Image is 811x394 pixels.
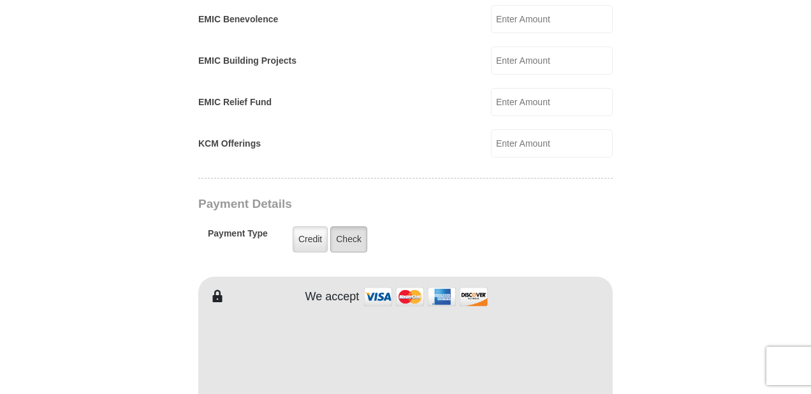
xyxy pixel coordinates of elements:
[198,96,272,109] label: EMIC Relief Fund
[491,5,613,33] input: Enter Amount
[293,226,328,252] label: Credit
[198,54,296,68] label: EMIC Building Projects
[305,290,360,304] h4: We accept
[491,47,613,75] input: Enter Amount
[208,228,268,245] h5: Payment Type
[198,13,278,26] label: EMIC Benevolence
[198,137,261,150] label: KCM Offerings
[198,197,523,212] h3: Payment Details
[330,226,367,252] label: Check
[362,283,490,310] img: credit cards accepted
[491,129,613,157] input: Enter Amount
[491,88,613,116] input: Enter Amount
